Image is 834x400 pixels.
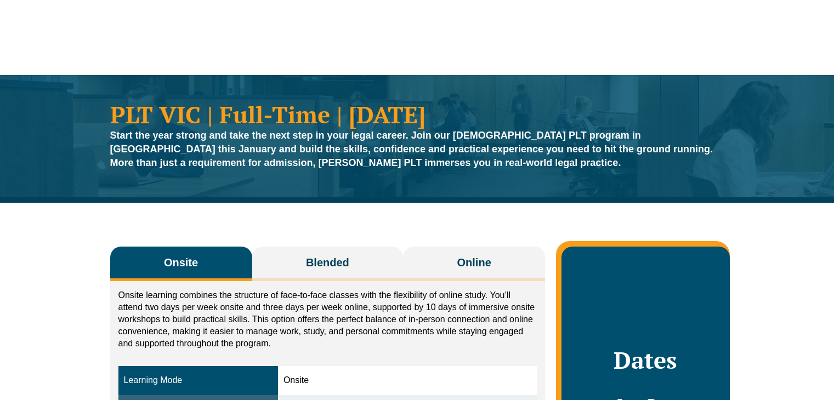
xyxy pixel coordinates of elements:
strong: Start the year strong and take the next step in your legal career. Join our [DEMOGRAPHIC_DATA] PL... [110,130,713,168]
h1: PLT VIC | Full-Time | [DATE] [110,102,724,126]
p: Onsite learning combines the structure of face-to-face classes with the flexibility of online stu... [118,289,537,350]
span: Blended [306,255,349,270]
span: Onsite [164,255,198,270]
div: Learning Mode [124,374,273,387]
h2: Dates [572,346,718,374]
span: Online [457,255,491,270]
div: Onsite [283,374,531,387]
